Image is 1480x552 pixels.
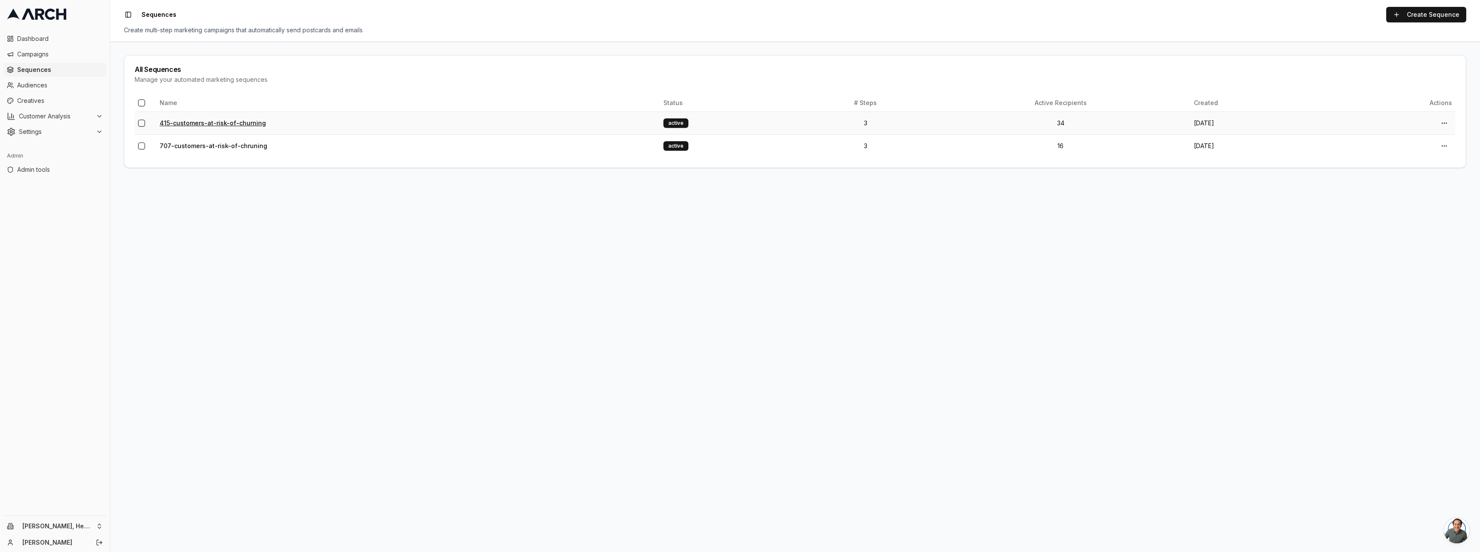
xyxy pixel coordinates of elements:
button: Log out [93,536,105,549]
td: [DATE] [1190,134,1327,157]
a: Sequences [3,63,106,77]
th: Active Recipients [931,94,1190,112]
a: Dashboard [3,32,106,46]
div: Admin [3,149,106,163]
a: Create Sequence [1386,7,1466,22]
button: [PERSON_NAME], Heating, Cooling and Drains [3,519,106,533]
div: All Sequences [135,66,1455,73]
td: 3 [800,112,931,134]
span: Campaigns [17,50,103,59]
span: [PERSON_NAME], Heating, Cooling and Drains [22,522,92,530]
button: Customer Analysis [3,109,106,123]
th: Created [1190,94,1327,112]
a: Admin tools [3,163,106,177]
td: 3 [800,134,931,157]
div: active [663,141,688,151]
th: Name [156,94,660,112]
a: [PERSON_NAME] [22,538,86,547]
span: Sequences [17,65,103,74]
button: Settings [3,125,106,139]
div: Manage your automated marketing sequences [135,75,1455,84]
span: Audiences [17,81,103,90]
span: Admin tools [17,165,103,174]
td: 34 [931,112,1190,134]
a: Audiences [3,78,106,92]
a: 707-customers-at-risk-of-chruning [160,142,267,149]
a: Campaigns [3,47,106,61]
td: 16 [931,134,1190,157]
span: Sequences [142,10,176,19]
span: Customer Analysis [19,112,92,121]
a: Creatives [3,94,106,108]
th: Status [660,94,800,112]
div: Create multi-step marketing campaigns that automatically send postcards and emails [124,26,1466,34]
th: Actions [1327,94,1455,112]
span: Dashboard [17,34,103,43]
span: Settings [19,127,92,136]
td: [DATE] [1190,112,1327,134]
th: # Steps [800,94,931,112]
nav: breadcrumb [142,10,176,19]
span: Creatives [17,96,103,105]
div: active [663,118,688,128]
a: 415-customers-at-risk-of-churning [160,119,266,127]
a: Open chat [1444,518,1470,543]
